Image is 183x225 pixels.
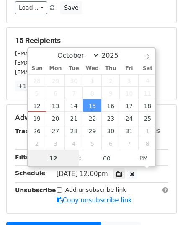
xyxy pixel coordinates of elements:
[120,74,138,87] span: October 3, 2025
[64,87,83,99] span: October 7, 2025
[83,74,101,87] span: October 1, 2025
[65,186,126,194] label: Add unsubscribe link
[46,99,64,112] span: October 13, 2025
[64,137,83,150] span: November 4, 2025
[15,69,108,75] small: [EMAIL_ADDRESS][DOMAIN_NAME]
[46,137,64,150] span: November 3, 2025
[101,112,120,124] span: October 23, 2025
[83,112,101,124] span: October 22, 2025
[101,74,120,87] span: October 2, 2025
[28,99,46,112] span: October 12, 2025
[83,99,101,112] span: October 15, 2025
[120,124,138,137] span: October 31, 2025
[81,150,132,167] input: Minute
[138,99,157,112] span: October 18, 2025
[101,99,120,112] span: October 16, 2025
[120,137,138,150] span: November 7, 2025
[57,170,108,178] span: [DATE] 12:00pm
[132,150,155,166] span: Click to toggle
[101,87,120,99] span: October 9, 2025
[15,36,168,45] h5: 15 Recipients
[101,124,120,137] span: October 30, 2025
[64,66,83,71] span: Tue
[120,112,138,124] span: October 24, 2025
[101,137,120,150] span: November 6, 2025
[99,52,129,59] input: Year
[83,87,101,99] span: October 8, 2025
[138,87,157,99] span: October 11, 2025
[64,112,83,124] span: October 21, 2025
[15,113,168,122] h5: Advanced
[46,112,64,124] span: October 20, 2025
[83,124,101,137] span: October 29, 2025
[138,66,157,71] span: Sat
[64,99,83,112] span: October 14, 2025
[46,66,64,71] span: Mon
[46,87,64,99] span: October 6, 2025
[79,150,81,166] span: :
[138,112,157,124] span: October 25, 2025
[15,50,108,57] small: [EMAIL_ADDRESS][DOMAIN_NAME]
[101,66,120,71] span: Thu
[28,112,46,124] span: October 19, 2025
[83,137,101,150] span: November 5, 2025
[138,137,157,150] span: November 8, 2025
[120,99,138,112] span: October 17, 2025
[83,66,101,71] span: Wed
[120,66,138,71] span: Fri
[15,128,43,134] strong: Tracking
[28,150,79,167] input: Hour
[60,1,82,14] button: Save
[46,124,64,137] span: October 27, 2025
[28,87,46,99] span: October 5, 2025
[120,87,138,99] span: October 10, 2025
[138,124,157,137] span: November 1, 2025
[138,74,157,87] span: October 4, 2025
[28,74,46,87] span: September 28, 2025
[28,124,46,137] span: October 26, 2025
[141,185,183,225] iframe: Chat Widget
[15,170,45,176] strong: Schedule
[15,154,36,160] strong: Filters
[64,74,83,87] span: September 30, 2025
[15,81,50,91] a: +12 more
[28,66,46,71] span: Sun
[46,74,64,87] span: September 29, 2025
[64,124,83,137] span: October 28, 2025
[15,187,56,194] strong: Unsubscribe
[57,197,132,204] a: Copy unsubscribe link
[15,59,108,66] small: [EMAIL_ADDRESS][DOMAIN_NAME]
[15,1,47,14] a: Load...
[28,137,46,150] span: November 2, 2025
